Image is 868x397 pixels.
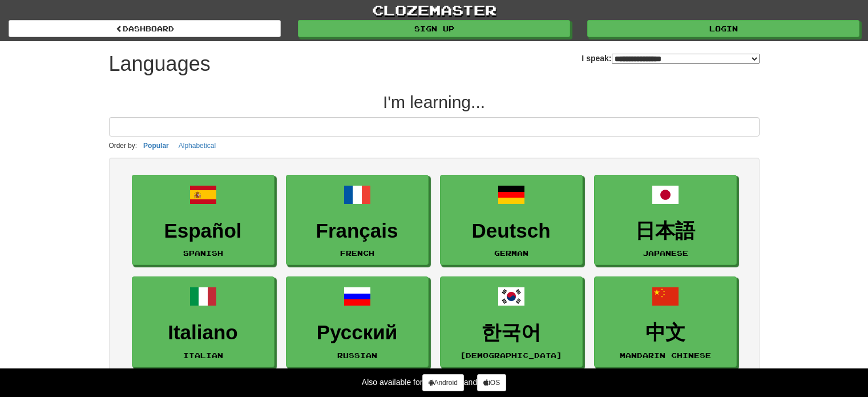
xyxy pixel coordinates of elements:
a: iOS [477,374,506,391]
label: I speak: [582,53,759,64]
a: 中文Mandarin Chinese [594,276,737,367]
small: Italian [183,351,223,359]
a: EspañolSpanish [132,175,274,266]
h2: I'm learning... [109,93,760,111]
small: Mandarin Chinese [620,351,711,359]
a: Login [587,20,859,37]
a: 한국어[DEMOGRAPHIC_DATA] [440,276,583,367]
h3: Русский [292,322,422,344]
h3: 日本語 [600,220,730,242]
h1: Languages [109,53,211,75]
small: German [494,249,528,257]
small: [DEMOGRAPHIC_DATA] [460,351,562,359]
h3: 中文 [600,322,730,344]
a: Android [422,374,463,391]
button: Popular [140,139,172,152]
a: Sign up [298,20,570,37]
a: 日本語Japanese [594,175,737,266]
a: РусскийRussian [286,276,429,367]
h3: Français [292,220,422,242]
small: Spanish [183,249,223,257]
small: Russian [337,351,377,359]
a: ItalianoItalian [132,276,274,367]
a: DeutschGerman [440,175,583,266]
small: Order by: [109,142,138,150]
h3: Italiano [138,322,268,344]
select: I speak: [612,54,760,64]
small: Japanese [643,249,688,257]
small: French [340,249,374,257]
h3: 한국어 [446,322,576,344]
a: dashboard [9,20,281,37]
h3: Deutsch [446,220,576,242]
button: Alphabetical [175,139,219,152]
a: FrançaisFrench [286,175,429,266]
h3: Español [138,220,268,242]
